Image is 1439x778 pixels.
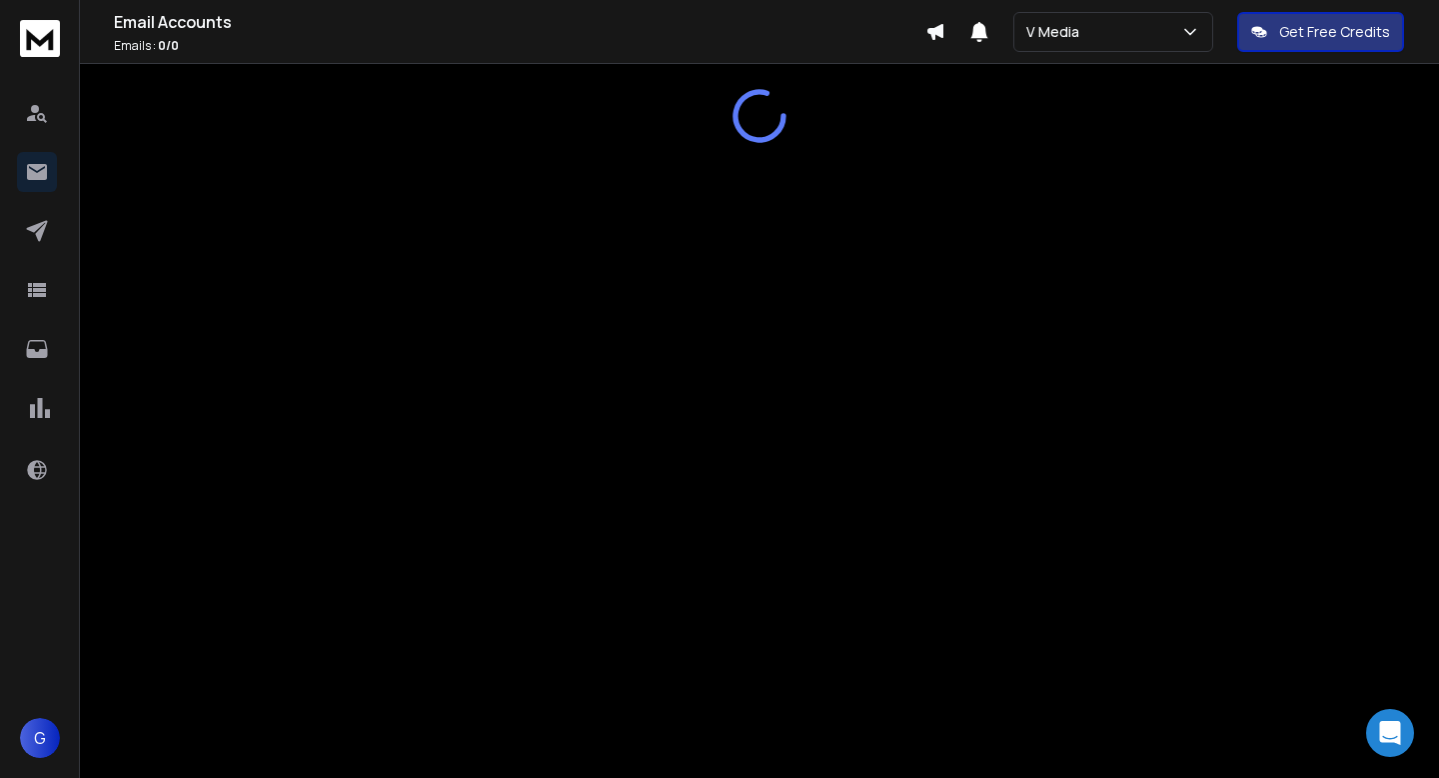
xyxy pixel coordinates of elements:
h1: Email Accounts [114,10,925,34]
button: G [20,718,60,758]
span: 0 / 0 [158,37,179,54]
div: Open Intercom Messenger [1366,709,1414,757]
img: logo [20,20,60,57]
button: Get Free Credits [1237,12,1404,52]
p: Emails : [114,38,925,54]
p: Get Free Credits [1279,22,1390,42]
p: V Media [1026,22,1087,42]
